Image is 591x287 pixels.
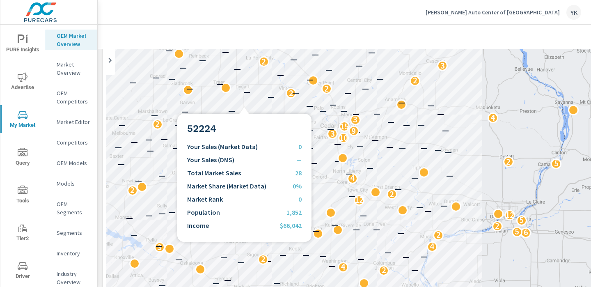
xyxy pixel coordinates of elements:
p: — [346,169,353,179]
p: — [307,75,314,85]
p: 2 [495,221,499,231]
p: — [421,143,428,153]
p: 2 [261,57,266,67]
p: — [373,225,380,234]
p: 2 [289,88,293,98]
span: Advertise [3,72,42,92]
p: — [130,78,137,87]
p: 4 [341,262,345,272]
p: — [387,117,394,127]
p: — [156,241,163,251]
p: — [295,122,302,131]
p: 9 [351,126,356,136]
p: — [220,253,227,262]
p: — [340,106,347,116]
p: Models [57,179,91,188]
p: — [264,256,271,266]
p: — [187,84,194,94]
p: — [319,106,326,116]
p: — [418,120,425,130]
p: — [348,191,355,201]
p: — [126,213,133,223]
p: 12 [505,210,514,220]
div: OEM Segments [45,198,97,218]
p: — [302,250,309,260]
p: — [397,228,404,238]
p: — [356,61,363,71]
p: — [211,202,218,212]
p: — [360,211,367,220]
p: — [238,257,245,267]
p: — [197,234,204,244]
p: — [446,171,453,181]
p: Market Editor [57,118,91,126]
p: OEM Models [57,159,91,167]
p: — [398,98,405,108]
p: — [307,125,314,135]
p: — [307,143,314,153]
p: 3 [353,115,357,124]
p: — [330,100,337,110]
span: Tools [3,186,42,206]
p: 2 [324,84,329,94]
p: 3 [440,61,445,71]
p: — [320,251,327,261]
p: — [259,58,266,68]
p: — [385,248,392,257]
p: — [327,42,334,52]
p: — [185,127,192,137]
p: — [218,228,225,238]
p: — [231,142,238,152]
p: 4 [350,173,355,183]
div: Segments [45,227,97,239]
p: — [367,163,373,173]
p: — [247,228,254,238]
p: 2 [130,185,135,195]
p: — [131,230,137,240]
p: — [161,134,168,144]
p: — [147,146,154,156]
p: — [289,192,296,202]
p: — [329,261,336,271]
p: — [277,119,284,129]
p: — [183,177,190,187]
p: Industry Overview [57,270,91,286]
div: OEM Competitors [45,87,97,108]
p: 5 [515,227,519,236]
div: OEM Models [45,157,97,169]
p: — [353,109,360,119]
div: Competitors [45,136,97,149]
p: — [416,202,423,212]
p: — [224,170,231,179]
p: 3 [157,242,162,252]
p: — [290,55,297,64]
p: — [353,225,360,234]
p: — [403,252,410,262]
p: — [412,77,419,87]
p: OEM Segments [57,200,91,216]
p: 5 [519,215,524,225]
p: — [234,225,241,235]
span: Tier2 [3,223,42,243]
p: — [295,173,302,183]
span: My Market [3,110,42,130]
p: — [357,141,364,151]
p: — [362,84,369,94]
div: Inventory [45,247,97,259]
p: — [207,172,214,182]
p: — [377,74,384,84]
p: — [252,145,259,155]
p: — [280,214,287,223]
p: — [331,220,338,230]
p: — [373,109,380,119]
p: — [311,158,318,168]
p: Segments [57,229,91,237]
span: Query [3,148,42,168]
p: — [173,143,180,153]
p: — [243,87,250,97]
p: — [334,139,341,149]
p: — [425,206,432,216]
p: — [279,250,286,260]
p: — [240,117,247,126]
p: — [265,203,272,213]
